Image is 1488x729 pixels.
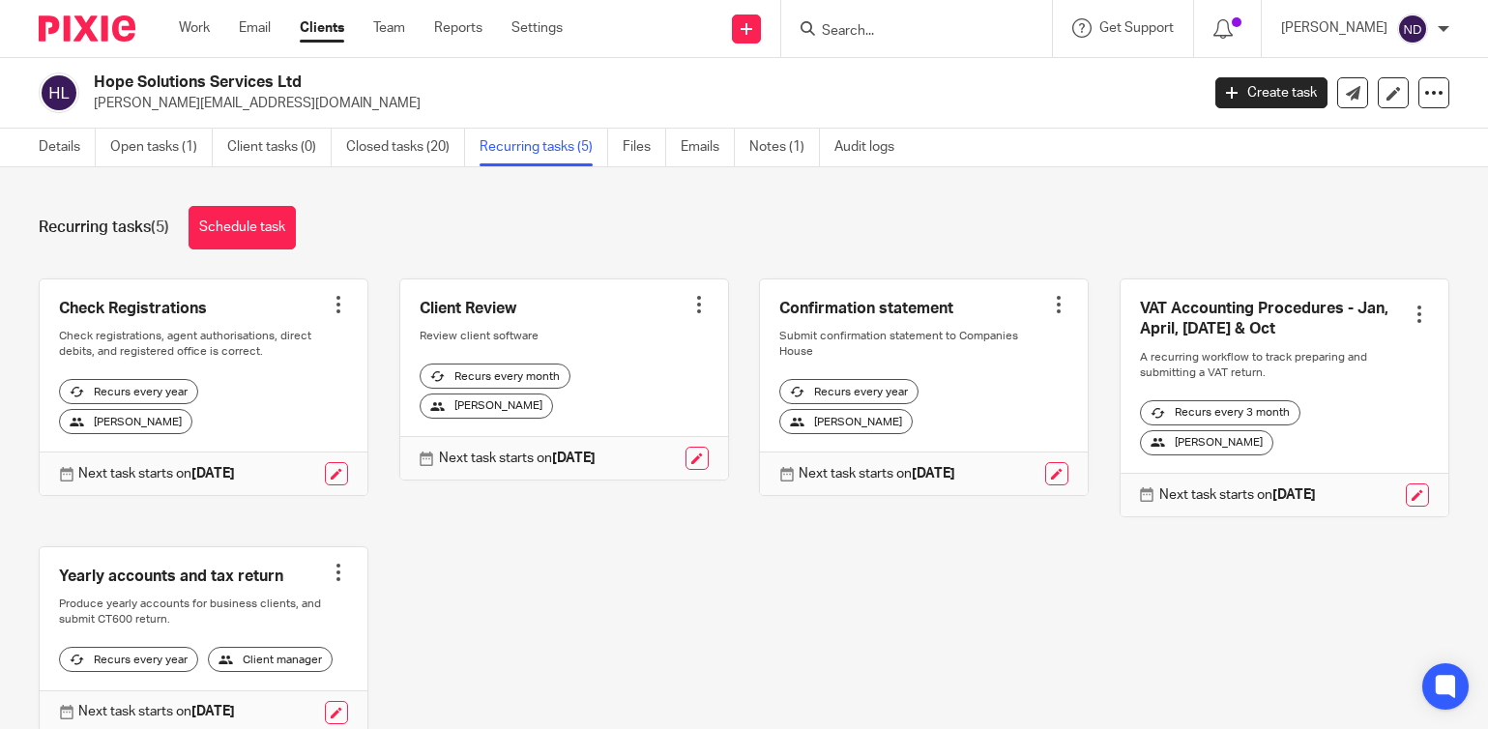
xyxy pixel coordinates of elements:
strong: [DATE] [552,452,596,465]
a: Files [623,129,666,166]
div: [PERSON_NAME] [1140,430,1273,455]
div: [PERSON_NAME] [779,409,913,434]
a: Create task [1215,77,1328,108]
a: Closed tasks (20) [346,129,465,166]
a: Reports [434,18,482,38]
strong: [DATE] [191,705,235,718]
a: Work [179,18,210,38]
img: svg%3E [1397,14,1428,44]
img: svg%3E [39,73,79,113]
img: Pixie [39,15,135,42]
a: Recurring tasks (5) [480,129,608,166]
p: [PERSON_NAME] [1281,18,1387,38]
div: Recurs every year [59,647,198,672]
a: Client tasks (0) [227,129,332,166]
div: Recurs every year [59,379,198,404]
div: [PERSON_NAME] [420,394,553,419]
p: Next task starts on [78,464,235,483]
a: Notes (1) [749,129,820,166]
div: Recurs every month [420,364,570,389]
strong: [DATE] [1272,488,1316,502]
strong: [DATE] [191,467,235,481]
p: Next task starts on [1159,485,1316,505]
div: Recurs every 3 month [1140,400,1300,425]
a: Emails [681,129,735,166]
div: [PERSON_NAME] [59,409,192,434]
input: Search [820,23,994,41]
a: Details [39,129,96,166]
p: [PERSON_NAME][EMAIL_ADDRESS][DOMAIN_NAME] [94,94,1186,113]
p: Next task starts on [439,449,596,468]
span: Get Support [1099,21,1174,35]
p: Next task starts on [799,464,955,483]
a: Settings [511,18,563,38]
h2: Hope Solutions Services Ltd [94,73,968,93]
h1: Recurring tasks [39,218,169,238]
a: Open tasks (1) [110,129,213,166]
a: Audit logs [834,129,909,166]
a: Team [373,18,405,38]
span: (5) [151,219,169,235]
p: Next task starts on [78,702,235,721]
a: Clients [300,18,344,38]
div: Recurs every year [779,379,919,404]
strong: [DATE] [912,467,955,481]
a: Schedule task [189,206,296,249]
div: Client manager [208,647,333,672]
a: Email [239,18,271,38]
